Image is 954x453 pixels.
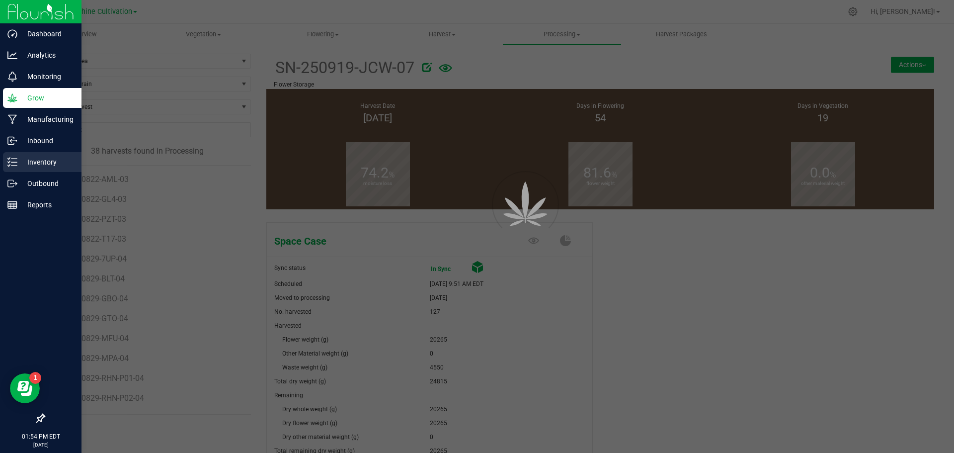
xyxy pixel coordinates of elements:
[7,50,17,60] inline-svg: Analytics
[4,441,77,449] p: [DATE]
[17,135,77,147] p: Inbound
[17,178,77,189] p: Outbound
[17,199,77,211] p: Reports
[17,28,77,40] p: Dashboard
[7,93,17,103] inline-svg: Grow
[7,136,17,146] inline-svg: Inbound
[17,92,77,104] p: Grow
[7,179,17,188] inline-svg: Outbound
[7,200,17,210] inline-svg: Reports
[17,113,77,125] p: Manufacturing
[7,29,17,39] inline-svg: Dashboard
[7,157,17,167] inline-svg: Inventory
[10,373,40,403] iframe: Resource center
[17,71,77,83] p: Monitoring
[4,432,77,441] p: 01:54 PM EDT
[29,372,41,384] iframe: Resource center unread badge
[7,72,17,82] inline-svg: Monitoring
[17,49,77,61] p: Analytics
[7,114,17,124] inline-svg: Manufacturing
[17,156,77,168] p: Inventory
